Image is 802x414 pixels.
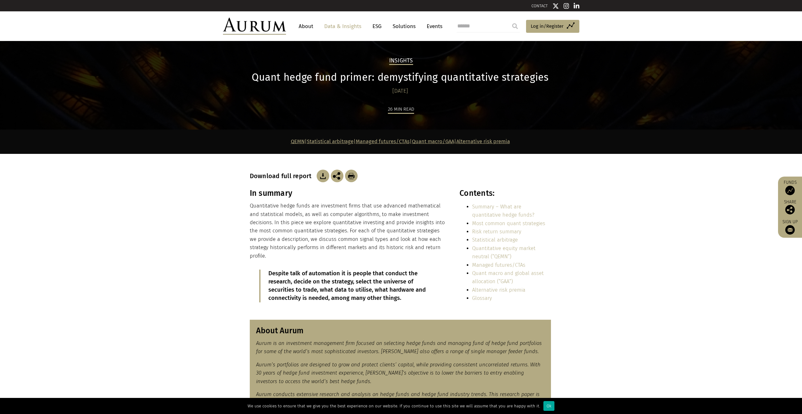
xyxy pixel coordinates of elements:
[307,138,354,144] a: Statistical arbitrage
[531,22,564,30] span: Log in/Register
[472,220,545,226] a: Most common quant strategies
[472,295,492,301] a: Glossary
[356,138,410,144] a: Managed futures/CTAs
[250,202,446,260] p: Quantitative hedge funds are investment firms that use advanced mathematical and statistical mode...
[250,71,551,84] h1: Quant hedge fund primer: demystifying quantitative strategies
[291,138,510,144] strong: | | | |
[256,362,541,384] em: Aurum’s portfolios are designed to grow and protect clients’ capital, while providing consistent ...
[472,237,518,243] a: Statistical arbitrage
[223,18,286,35] img: Aurum
[250,87,551,96] div: [DATE]
[460,189,551,198] h3: Contents:
[256,326,545,335] h3: About Aurum
[564,3,569,9] img: Instagram icon
[472,270,544,284] a: Quant macro and global asset allocation (“GAA”)
[472,229,521,235] a: Risk return summary
[369,20,385,32] a: ESG
[317,170,329,182] img: Download Article
[781,200,799,214] div: Share
[256,340,542,354] em: Aurum is an investment management firm focused on selecting hedge funds and managing fund of hedg...
[526,20,579,33] a: Log in/Register
[424,20,442,32] a: Events
[543,401,554,411] div: Ok
[345,170,358,182] img: Download Article
[781,219,799,235] a: Sign up
[331,170,343,182] img: Share this post
[785,205,795,214] img: Share this post
[291,138,305,144] a: QEMN
[574,3,579,9] img: Linkedin icon
[296,20,316,32] a: About
[553,3,559,9] img: Twitter icon
[456,138,510,144] a: Alternative risk premia
[250,189,446,198] h3: In summary
[321,20,365,32] a: Data & Insights
[388,105,414,114] div: 26 min read
[250,172,315,180] h3: Download full report
[472,262,525,268] a: Managed futures/CTAs
[509,20,521,32] input: Submit
[785,186,795,195] img: Access Funds
[389,20,419,32] a: Solutions
[256,391,540,414] em: Aurum conducts extensive research and analysis on hedge funds and hedge fund industry trends. Thi...
[781,180,799,195] a: Funds
[389,57,413,65] h2: Insights
[472,204,534,218] a: Summary – What are quantitative hedge funds?
[785,225,795,235] img: Sign up to our newsletter
[472,287,525,293] a: Alternative risk premia
[268,270,429,302] p: Despite talk of automation it is people that conduct the research, decide on the strategy, select...
[412,138,454,144] a: Quant macro/GAA
[531,3,548,8] a: CONTACT
[472,245,536,259] a: Quantitative equity market neutral (“QEMN”)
